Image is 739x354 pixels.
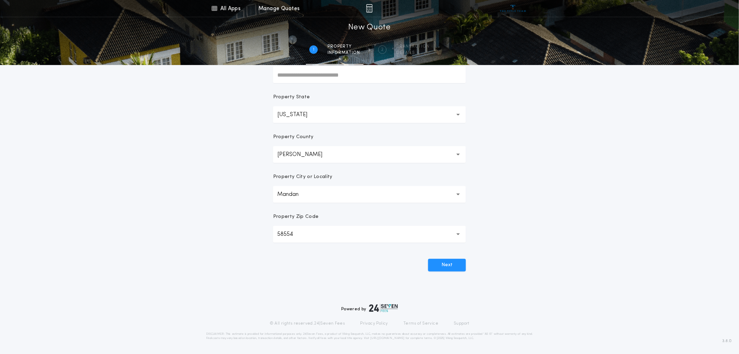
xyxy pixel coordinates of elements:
button: Next [428,259,466,271]
h2: 1 [313,47,314,52]
button: 58554 [273,226,466,243]
span: Transaction [396,44,430,49]
p: Property County [273,134,314,141]
p: Mandan [277,190,310,199]
p: [US_STATE] [277,111,319,119]
span: 3.8.0 [723,338,732,344]
a: Support [454,321,469,326]
div: Powered by [341,304,398,312]
span: information [328,50,360,56]
button: [US_STATE] [273,106,466,123]
h2: 2 [381,47,384,52]
button: Mandan [273,186,466,203]
img: img [366,4,373,13]
a: [URL][DOMAIN_NAME] [370,337,405,340]
p: 58554 [277,230,304,239]
a: Terms of Service [403,321,438,326]
a: Privacy Policy [360,321,388,326]
p: Property Zip Code [273,213,319,220]
span: Property [328,44,360,49]
span: details [396,50,430,56]
h1: New Quote [348,22,391,33]
p: Property State [273,94,310,101]
img: vs-icon [500,5,526,12]
p: [PERSON_NAME] [277,150,334,159]
p: DISCLAIMER: This estimate is provided for informational purposes only. 24|Seven Fees, a product o... [206,332,533,340]
button: [PERSON_NAME] [273,146,466,163]
p: © All rights reserved. 24|Seven Fees [270,321,345,326]
p: Property City or Locality [273,174,332,180]
img: logo [369,304,398,312]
